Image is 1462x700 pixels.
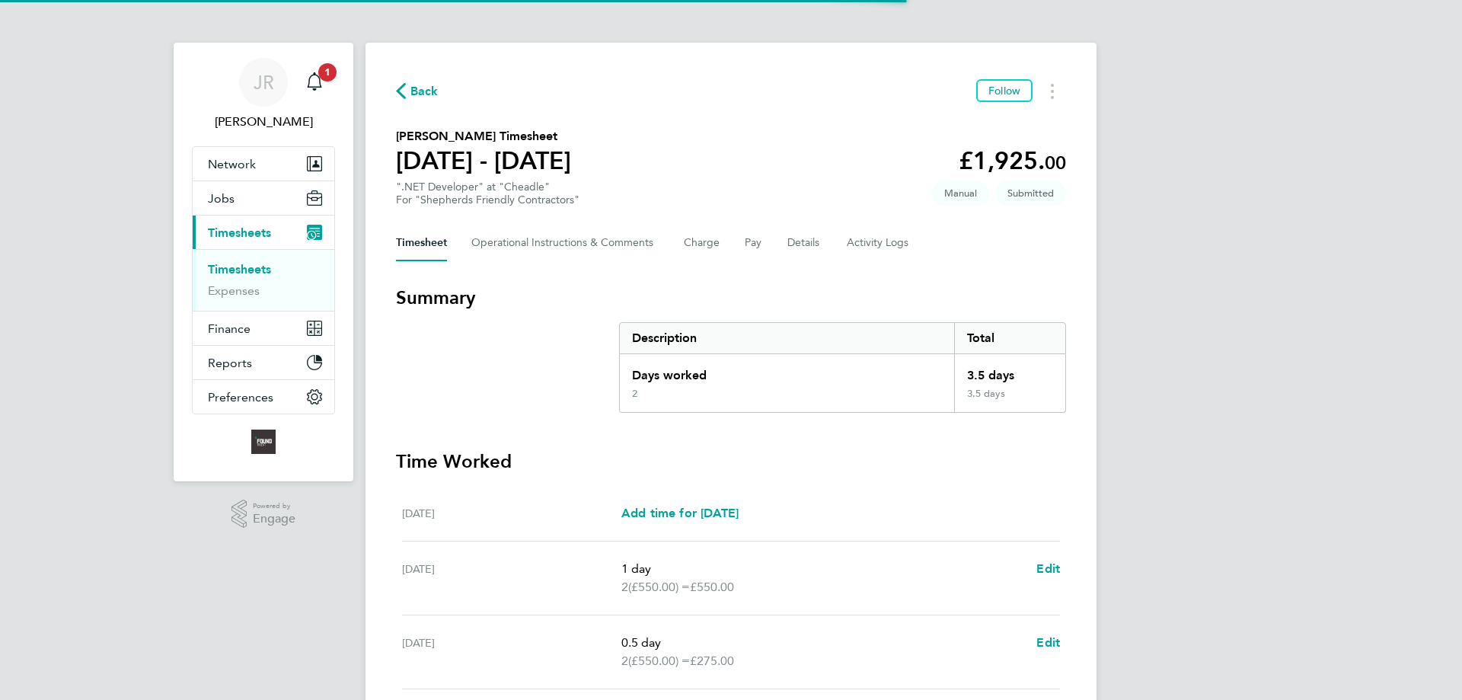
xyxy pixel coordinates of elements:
span: JR [254,72,274,92]
span: Engage [253,513,295,526]
button: Timesheets [193,216,334,249]
h1: [DATE] - [DATE] [396,145,571,176]
a: 1 [299,58,330,107]
button: Back [396,82,439,101]
div: [DATE] [402,504,621,523]
a: Add time for [DATE] [621,504,739,523]
button: Charge [684,225,720,261]
div: 3.5 days [954,354,1065,388]
span: Timesheets [208,225,271,240]
div: [DATE] [402,634,621,670]
span: Edit [1036,561,1060,576]
button: Finance [193,312,334,345]
span: (£550.00) = [628,580,690,594]
button: Jobs [193,181,334,215]
span: Add time for [DATE] [621,506,739,520]
a: Go to home page [192,430,335,454]
p: 0.5 day [621,634,1024,652]
span: 00 [1045,152,1066,174]
a: Edit [1036,560,1060,578]
a: Expenses [208,283,260,298]
span: James Rogers [192,113,335,131]
img: foundtalent-logo-retina.png [251,430,276,454]
button: Network [193,147,334,181]
button: Operational Instructions & Comments [471,225,659,261]
span: Finance [208,321,251,336]
div: ".NET Developer" at "Cheadle" [396,181,579,206]
h3: Time Worked [396,449,1066,474]
button: Pay [745,225,763,261]
a: JR[PERSON_NAME] [192,58,335,131]
span: Powered by [253,500,295,513]
div: [DATE] [402,560,621,596]
h3: Summary [396,286,1066,310]
h2: [PERSON_NAME] Timesheet [396,127,571,145]
span: 1 [318,63,337,82]
div: Summary [619,322,1066,413]
p: 1 day [621,560,1024,578]
span: 2 [621,652,628,670]
button: Follow [976,79,1033,102]
button: Details [787,225,822,261]
div: Total [954,323,1065,353]
span: Follow [988,84,1020,97]
div: 2 [632,388,637,400]
div: Days worked [620,354,954,388]
span: £275.00 [690,654,734,668]
a: Powered byEngage [231,500,296,529]
span: Preferences [208,390,273,404]
span: (£550.00) = [628,654,690,668]
span: £550.00 [690,580,734,594]
span: Back [410,82,439,101]
div: For "Shepherds Friendly Contractors" [396,193,579,206]
button: Timesheets Menu [1039,79,1066,103]
span: Network [208,157,256,171]
div: Description [620,323,954,353]
span: 2 [621,578,628,596]
span: This timesheet was manually created. [932,181,989,206]
button: Activity Logs [847,225,911,261]
a: Timesheets [208,262,271,276]
span: This timesheet is Submitted. [995,181,1066,206]
button: Preferences [193,380,334,414]
button: Timesheet [396,225,447,261]
span: Edit [1036,635,1060,650]
nav: Main navigation [174,43,353,481]
app-decimal: £1,925. [959,146,1066,175]
span: Reports [208,356,252,370]
span: Jobs [208,191,235,206]
div: 3.5 days [954,388,1065,412]
div: Timesheets [193,249,334,311]
a: Edit [1036,634,1060,652]
button: Reports [193,346,334,379]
